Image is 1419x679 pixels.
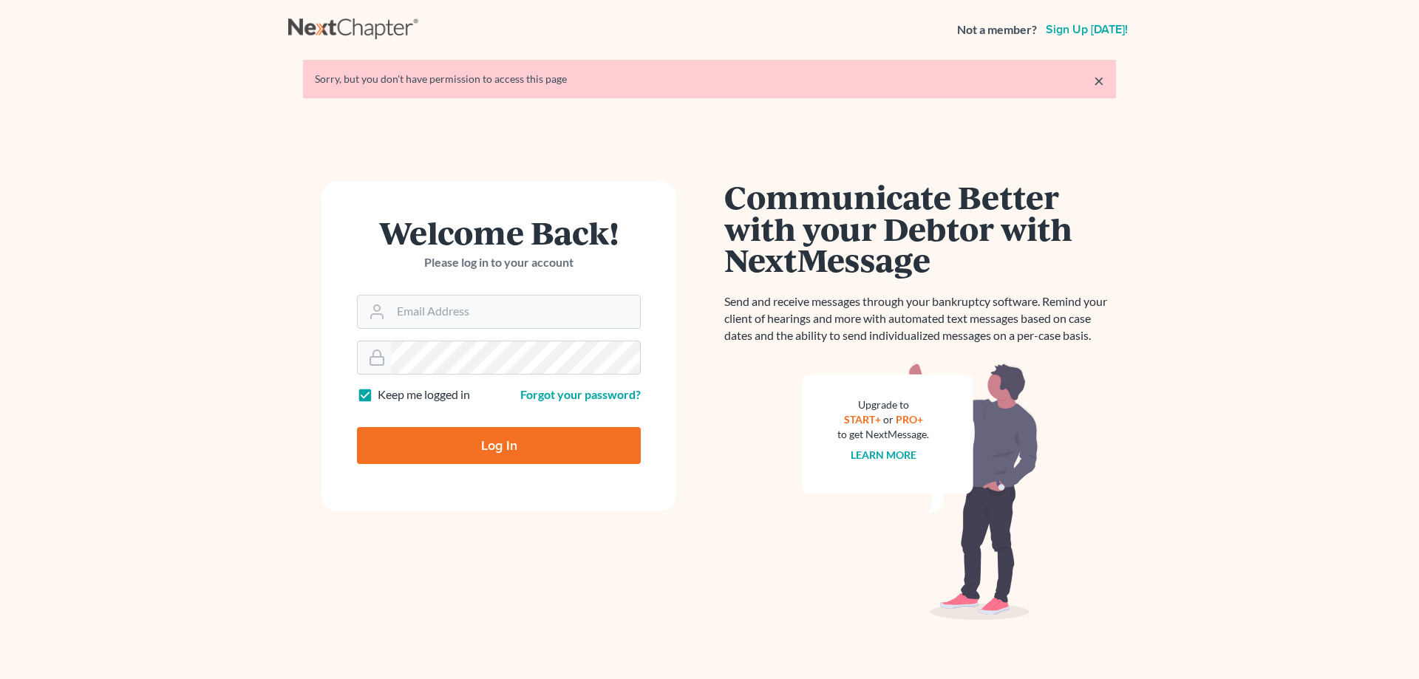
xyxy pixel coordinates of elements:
div: Sorry, but you don't have permission to access this page [315,72,1104,86]
input: Log In [357,427,641,464]
p: Send and receive messages through your bankruptcy software. Remind your client of hearings and mo... [724,293,1116,344]
strong: Not a member? [957,21,1037,38]
p: Please log in to your account [357,254,641,271]
label: Keep me logged in [378,386,470,403]
div: to get NextMessage. [837,427,929,442]
a: START+ [844,413,881,426]
img: nextmessage_bg-59042aed3d76b12b5cd301f8e5b87938c9018125f34e5fa2b7a6b67550977c72.svg [802,362,1038,621]
h1: Communicate Better with your Debtor with NextMessage [724,181,1116,276]
a: × [1094,72,1104,89]
span: or [883,413,894,426]
input: Email Address [391,296,640,328]
a: PRO+ [896,413,923,426]
div: Upgrade to [837,397,929,412]
a: Forgot your password? [520,387,641,401]
a: Learn more [851,448,916,461]
h1: Welcome Back! [357,216,641,248]
a: Sign up [DATE]! [1043,24,1131,35]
